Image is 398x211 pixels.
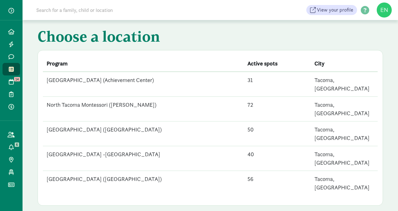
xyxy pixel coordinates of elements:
[244,55,311,72] th: Active spots
[43,55,244,72] th: Program
[3,141,20,153] a: 6
[43,97,244,121] td: North Tacoma Montessori ([PERSON_NAME])
[244,146,311,171] td: 40
[43,171,244,196] td: [GEOGRAPHIC_DATA] ([GEOGRAPHIC_DATA])
[38,28,383,48] h1: Choose a location
[43,72,244,97] td: [GEOGRAPHIC_DATA] (Achievement Center)
[43,146,244,171] td: [GEOGRAPHIC_DATA] -[GEOGRAPHIC_DATA]
[306,5,357,15] a: View your profile
[244,97,311,121] td: 72
[15,142,19,147] span: 6
[311,55,378,72] th: City
[367,181,398,211] iframe: Chat Widget
[311,72,378,97] td: Tacoma, [GEOGRAPHIC_DATA]
[14,77,20,81] span: 14
[311,146,378,171] td: Tacoma, [GEOGRAPHIC_DATA]
[311,97,378,121] td: Tacoma, [GEOGRAPHIC_DATA]
[43,121,244,146] td: [GEOGRAPHIC_DATA] ([GEOGRAPHIC_DATA])
[311,121,378,146] td: Tacoma, [GEOGRAPHIC_DATA]
[244,171,311,196] td: 56
[244,121,311,146] td: 50
[311,171,378,196] td: Tacoma, [GEOGRAPHIC_DATA]
[317,6,353,14] span: View your profile
[244,72,311,97] td: 31
[33,4,208,16] input: Search for a family, child or location
[3,75,20,88] a: 14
